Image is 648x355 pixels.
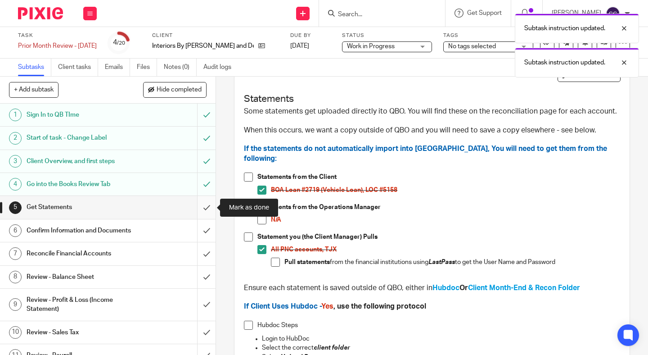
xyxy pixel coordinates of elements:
[606,6,620,21] img: svg%3E
[262,334,620,343] p: Login to HubDoc
[18,41,97,50] div: Prior Month Review - July 2025
[27,247,135,260] h1: Reconcile Financial Accounts
[524,24,605,33] p: Subtask instruction updated.
[27,131,135,145] h1: Start of task - Change Label
[257,174,337,180] strong: Statements from the Client
[27,270,135,284] h1: Review - Balance Sheet
[58,59,98,76] a: Client tasks
[271,187,397,193] span: BOA Loan #2719 (Vehicle Loan), LOC #5158
[117,41,125,46] small: /20
[157,86,202,94] span: Hide completed
[9,247,22,260] div: 7
[18,59,51,76] a: Subtasks
[9,109,22,121] div: 1
[27,224,135,237] h1: Confirm Information and Documents
[9,132,22,145] div: 2
[9,271,22,283] div: 8
[9,155,22,168] div: 3
[257,204,381,210] strong: Statements from the Operations Manager
[27,177,135,191] h1: Go into the Books Review Tab
[262,343,620,352] p: Select the correct
[244,91,620,107] h2: Statements
[244,126,620,135] h3: When this occurs, we want a copy outside of QBO and you will need to save a copy elsewhere - see ...
[468,284,580,291] span: Client Month-End & Recon Folder
[284,258,620,267] p: from the financial institutions using to get the User Name and Password
[257,234,378,240] strong: Statement you (the Client Manager) Pulls
[9,201,22,214] div: 5
[9,224,22,237] div: 6
[143,82,207,97] button: Hide completed
[18,32,97,39] label: Task
[27,155,135,168] h1: Client Overview, and first steps
[9,178,22,191] div: 4
[9,326,22,339] div: 10
[152,32,279,39] label: Client
[244,145,609,162] span: If the statements do not automatically import into [GEOGRAPHIC_DATA], You will need to get them f...
[284,259,330,265] strong: Pull statements
[271,217,281,223] span: N/A
[314,345,350,351] em: client folder
[18,41,97,50] div: Prior Month Review - [DATE]
[152,41,254,50] p: Interiors By [PERSON_NAME] and Design
[321,303,333,310] span: Yes
[113,37,125,48] div: 4
[244,283,620,293] h3: Ensure each statement is saved outside of QBO, either in
[244,107,620,116] h3: Some statements get uploaded directly ito QBO. You will find these on the reconciliation page for...
[524,58,605,67] p: Subtask instruction updated.
[18,7,63,19] img: Pixie
[271,246,337,253] span: All PNC accounts, TJX
[432,284,580,291] strong: Or
[257,321,620,330] p: Hubdoc Steps
[203,59,238,76] a: Audit logs
[432,284,459,291] span: Hubdoc
[244,303,426,310] strong: , use the following protocol
[105,59,130,76] a: Emails
[27,200,135,214] h1: Get Statements
[290,43,309,49] span: [DATE]
[290,32,331,39] label: Due by
[9,298,22,311] div: 9
[27,326,135,339] h1: Review - Sales Tax
[27,108,135,122] h1: Sign In to QB TIme
[137,59,157,76] a: Files
[164,59,197,76] a: Notes (0)
[27,293,135,316] h1: Review - Profit & Loss (Income Statement)
[9,82,58,97] button: + Add subtask
[428,259,455,265] em: LastPass
[244,303,321,310] span: If Client Uses Hubdoc -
